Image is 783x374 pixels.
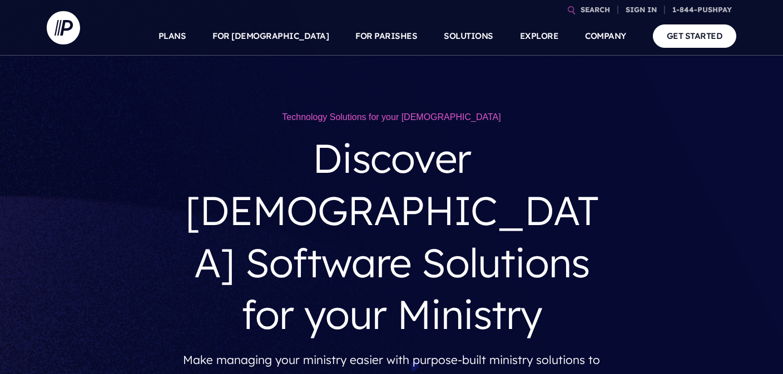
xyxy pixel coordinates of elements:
a: PLANS [158,17,186,56]
a: GET STARTED [653,24,737,47]
a: EXPLORE [520,17,559,56]
h1: Technology Solutions for your [DEMOGRAPHIC_DATA] [183,111,600,123]
h3: Discover [DEMOGRAPHIC_DATA] Software Solutions for your Ministry [183,123,600,349]
a: FOR PARISHES [355,17,417,56]
a: FOR [DEMOGRAPHIC_DATA] [212,17,329,56]
a: SOLUTIONS [444,17,493,56]
a: COMPANY [585,17,626,56]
